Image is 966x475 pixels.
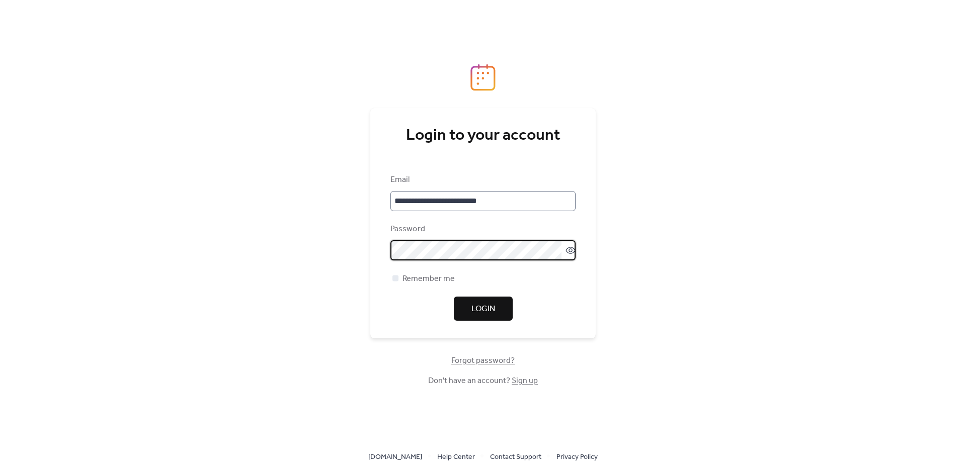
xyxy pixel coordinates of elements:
[471,303,495,315] span: Login
[556,450,598,463] a: Privacy Policy
[403,273,455,285] span: Remember me
[437,451,475,463] span: Help Center
[490,450,541,463] a: Contact Support
[451,355,515,367] span: Forgot password?
[368,450,422,463] a: [DOMAIN_NAME]
[490,451,541,463] span: Contact Support
[556,451,598,463] span: Privacy Policy
[428,375,538,387] span: Don't have an account?
[368,451,422,463] span: [DOMAIN_NAME]
[390,223,574,235] div: Password
[454,297,513,321] button: Login
[390,174,574,186] div: Email
[451,358,515,363] a: Forgot password?
[512,373,538,389] a: Sign up
[390,126,576,146] div: Login to your account
[470,64,496,91] img: logo
[437,450,475,463] a: Help Center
